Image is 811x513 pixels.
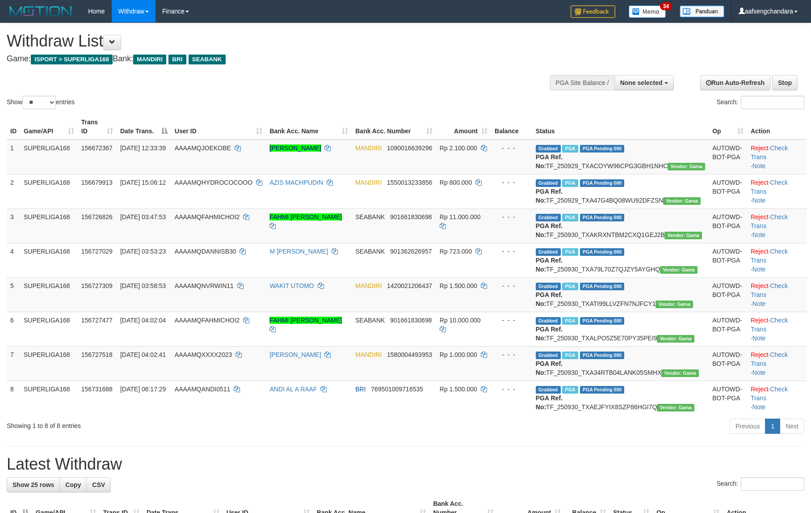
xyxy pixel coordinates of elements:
[59,477,87,492] a: Copy
[495,247,529,256] div: - - -
[7,4,75,18] img: MOTION_logo.png
[709,114,747,140] th: Op: activate to sort column ascending
[751,144,788,161] a: Check Trans
[752,403,766,411] a: Note
[491,114,532,140] th: Balance
[620,79,663,86] span: None selected
[751,386,788,402] a: Check Trans
[495,144,529,153] div: - - -
[536,214,561,221] span: Grabbed
[175,213,240,220] span: AAAAMQFAHMICHOI2
[120,179,166,186] span: [DATE] 15:06:12
[580,283,625,290] span: PGA Pending
[86,477,111,492] a: CSV
[747,277,807,312] td: · ·
[661,369,699,377] span: Vendor URL: https://trx31.1velocity.biz
[536,352,561,359] span: Grabbed
[532,208,709,243] td: TF_250930_TXAKRXNTBM2CXQ1GEJ2B
[747,243,807,277] td: · ·
[536,257,563,273] b: PGA Ref. No:
[709,346,747,381] td: AUTOWD-BOT-PGA
[709,277,747,312] td: AUTOWD-BOT-PGA
[189,55,226,64] span: SEABANK
[495,281,529,290] div: - - -
[680,5,724,17] img: panduan.png
[13,481,54,488] span: Show 25 rows
[532,174,709,208] td: TF_250929_TXA47G4BQ08WU92DFZSN
[562,248,578,256] span: Marked by aafandaneth
[175,144,231,152] span: AAAAMQJOEKOBE
[532,140,709,174] td: TF_250929_TXACOYW96CPG3GBH1NHC
[7,346,20,381] td: 7
[657,335,694,343] span: Vendor URL: https://trx31.1velocity.biz
[741,96,804,109] input: Search:
[536,386,561,394] span: Grabbed
[168,55,186,64] span: BRI
[440,386,477,393] span: Rp 1.500.000
[120,386,166,393] span: [DATE] 06:17:29
[81,351,113,358] span: 156727518
[562,214,578,221] span: Marked by aafandaneth
[709,243,747,277] td: AUTOWD-BOT-PGA
[20,174,78,208] td: SUPERLIGA168
[81,179,113,186] span: 156679913
[657,404,694,411] span: Vendor URL: https://trx31.1velocity.biz
[495,350,529,359] div: - - -
[562,179,578,187] span: Marked by aafsengchandara
[269,179,323,186] a: AZIS MACHPUDIN
[751,248,788,264] a: Check Trans
[175,317,240,324] span: AAAAMQFAHMICHOI2
[580,248,625,256] span: PGA Pending
[614,75,674,90] button: None selected
[7,208,20,243] td: 3
[7,114,20,140] th: ID
[440,282,477,289] span: Rp 1.500.000
[536,317,561,325] span: Grabbed
[7,312,20,346] td: 6
[536,283,561,290] span: Grabbed
[7,174,20,208] td: 2
[495,178,529,187] div: - - -
[171,114,266,140] th: User ID: activate to sort column ascending
[571,5,615,18] img: Feedback.jpg
[747,114,807,140] th: Action
[532,346,709,381] td: TF_250930_TXA34RTB04LANK05SMHX
[536,326,563,342] b: PGA Ref. No:
[730,419,765,434] a: Previous
[269,248,328,255] a: M [PERSON_NAME]
[387,179,432,186] span: Copy 1550013233856 to clipboard
[717,96,804,109] label: Search:
[7,277,20,312] td: 5
[78,114,117,140] th: Trans ID: activate to sort column ascending
[747,312,807,346] td: · ·
[751,351,788,367] a: Check Trans
[269,213,342,220] a: FAHMI [PERSON_NAME]
[120,317,166,324] span: [DATE] 04:02:04
[751,179,788,195] a: Check Trans
[747,140,807,174] td: · ·
[355,282,382,289] span: MANDIRI
[747,381,807,415] td: · ·
[668,163,705,170] span: Vendor URL: https://trx31.1velocity.biz
[663,197,701,205] span: Vendor URL: https://trx31.1velocity.biz
[20,346,78,381] td: SUPERLIGA168
[440,179,472,186] span: Rp 800.000
[7,477,60,492] a: Show 25 rows
[31,55,113,64] span: ISPORT > SUPERLIGA168
[532,381,709,415] td: TF_250930_TXAEJFYIX8SZP86HGI7Q
[7,243,20,277] td: 4
[120,248,166,255] span: [DATE] 03:53:23
[117,114,171,140] th: Date Trans.: activate to sort column descending
[780,419,804,434] a: Next
[751,386,769,393] a: Reject
[133,55,166,64] span: MANDIRI
[355,248,385,255] span: SEABANK
[81,144,113,152] span: 156672367
[629,5,666,18] img: Button%20Memo.svg
[580,145,625,153] span: PGA Pending
[266,114,352,140] th: Bank Acc. Name: activate to sort column ascending
[752,162,766,170] a: Note
[387,351,432,358] span: Copy 1580004493953 to clipboard
[765,419,780,434] a: 1
[7,96,75,109] label: Show entries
